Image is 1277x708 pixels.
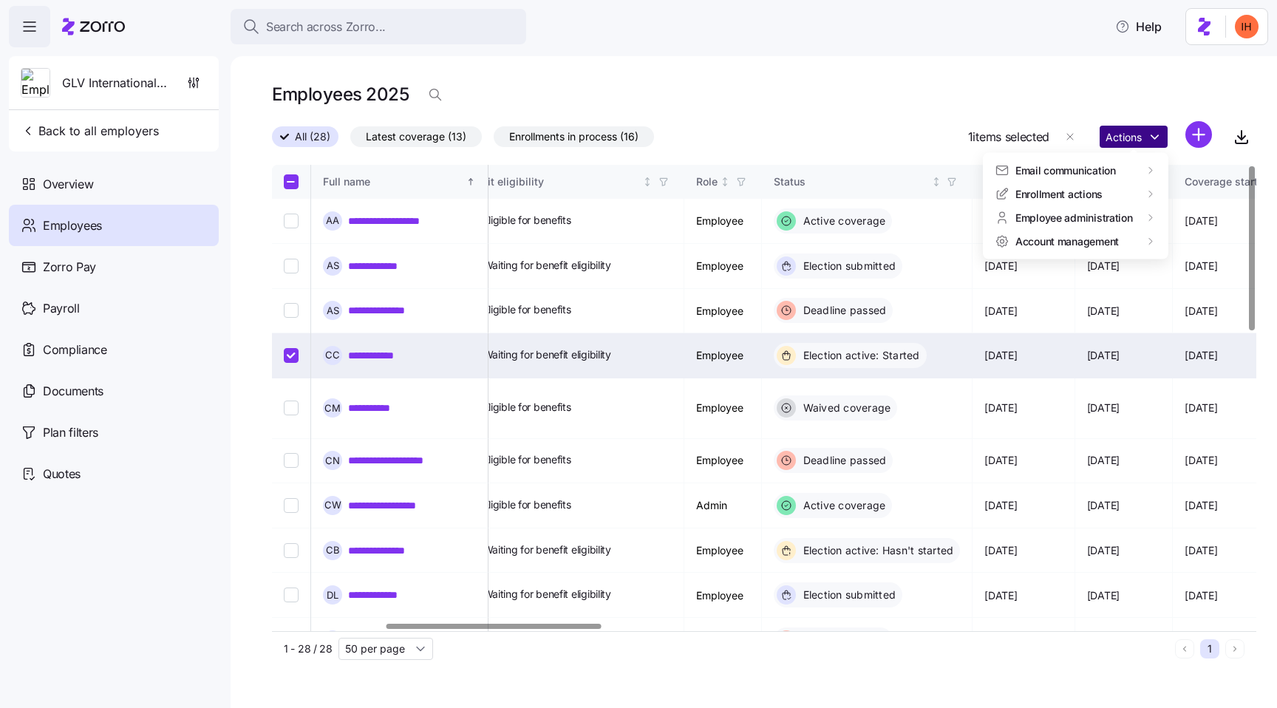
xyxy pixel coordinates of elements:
[1015,186,1103,201] span: Enrollment actions
[1185,348,1217,363] span: [DATE]
[799,348,920,363] span: Election active: Started
[684,333,762,378] td: Employee
[1015,210,1133,225] span: Employee administration
[284,348,299,363] input: Select record 4
[984,348,1017,363] span: [DATE]
[483,347,611,362] span: Waiting for benefit eligibility
[1015,163,1116,177] span: Email communication
[1015,234,1119,248] span: Account management
[325,350,340,360] span: C C
[1087,348,1120,363] span: [DATE]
